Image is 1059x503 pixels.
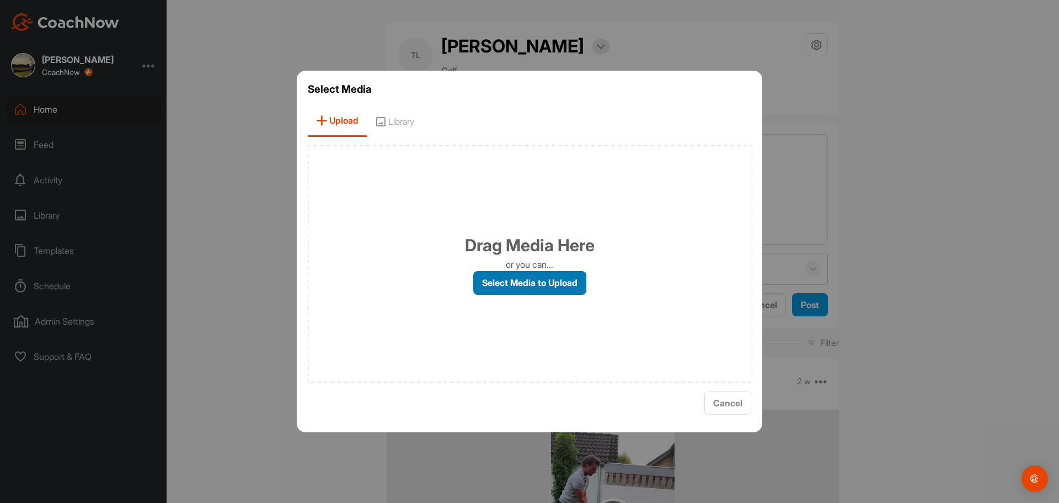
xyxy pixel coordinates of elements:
[473,271,586,295] label: Select Media to Upload
[713,398,742,409] span: Cancel
[465,233,595,258] h1: Drag Media Here
[704,391,751,415] button: Cancel
[1021,465,1048,492] div: Open Intercom Messenger
[506,258,553,271] p: or you can...
[367,105,422,137] span: Library
[308,105,367,137] span: Upload
[308,82,751,97] h3: Select Media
